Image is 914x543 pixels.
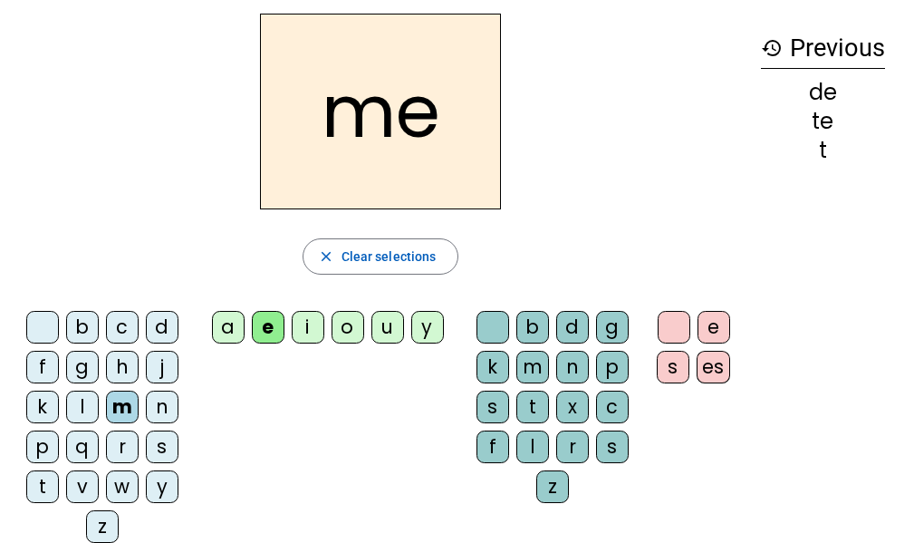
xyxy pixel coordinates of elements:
div: f [26,351,59,383]
div: t [761,140,885,161]
h3: Previous [761,28,885,69]
div: a [212,311,245,344]
div: g [66,351,99,383]
div: s [146,431,178,463]
div: j [146,351,178,383]
div: r [556,431,589,463]
div: t [516,391,549,423]
div: es [697,351,730,383]
div: n [146,391,178,423]
div: h [106,351,139,383]
div: v [66,470,99,503]
div: d [556,311,589,344]
div: e [698,311,730,344]
div: de [761,82,885,103]
div: k [476,351,509,383]
div: y [411,311,444,344]
div: u [371,311,404,344]
div: n [556,351,589,383]
div: d [146,311,178,344]
div: e [252,311,284,344]
div: i [292,311,324,344]
div: c [106,311,139,344]
div: w [106,470,139,503]
div: r [106,431,139,463]
div: z [86,510,119,543]
div: g [596,311,629,344]
div: s [596,431,629,463]
div: l [66,391,99,423]
div: s [657,351,689,383]
span: Clear selections [342,246,437,267]
button: Clear selections [303,238,459,275]
div: y [146,470,178,503]
mat-icon: close [318,248,334,265]
div: p [596,351,629,383]
div: m [106,391,139,423]
div: p [26,431,59,463]
div: x [556,391,589,423]
div: o [332,311,364,344]
h2: me [260,14,501,209]
div: q [66,431,99,463]
div: f [476,431,509,463]
div: te [761,111,885,132]
div: b [516,311,549,344]
mat-icon: history [761,37,783,59]
div: m [516,351,549,383]
div: s [476,391,509,423]
div: k [26,391,59,423]
div: b [66,311,99,344]
div: c [596,391,629,423]
div: l [516,431,549,463]
div: z [536,470,569,503]
div: t [26,470,59,503]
